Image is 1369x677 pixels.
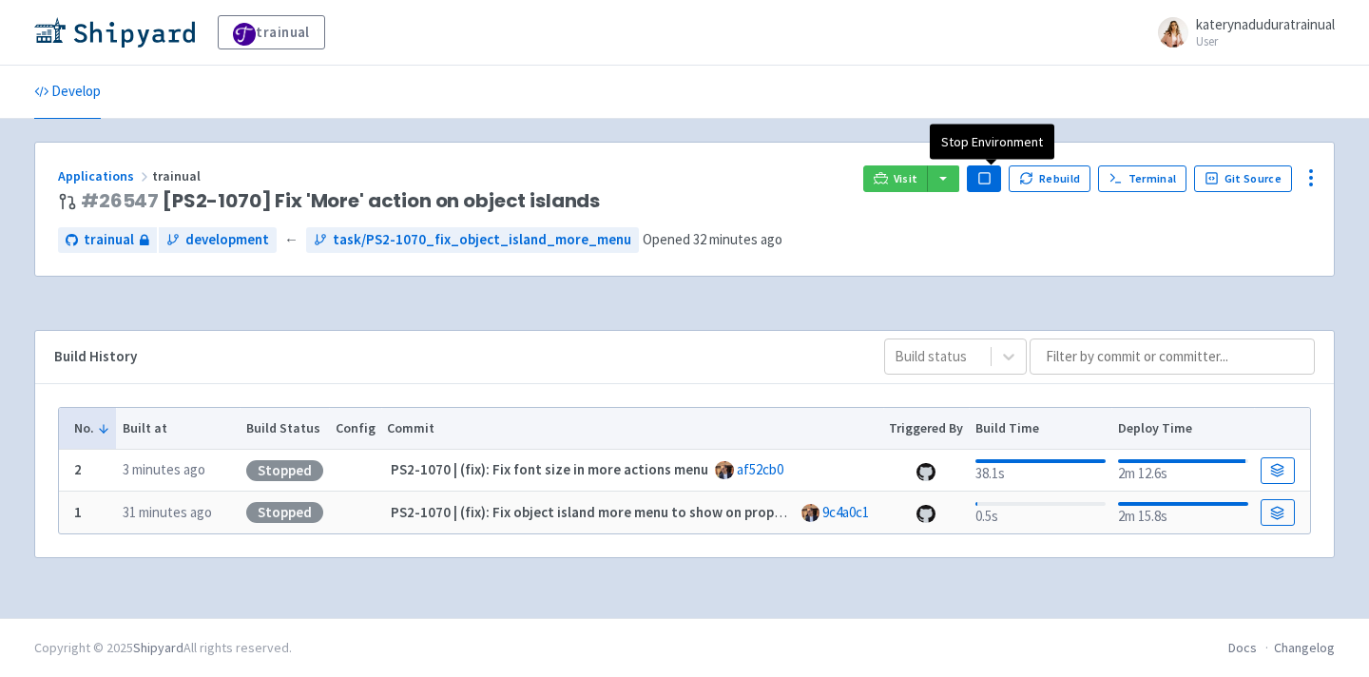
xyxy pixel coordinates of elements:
[54,346,854,368] div: Build History
[1147,17,1335,48] a: katerynaduduratrainual User
[381,408,883,450] th: Commit
[34,638,292,658] div: Copyright © 2025 All rights reserved.
[894,171,918,186] span: Visit
[333,229,631,251] span: task/PS2-1070_fix_object_island_more_menu
[1194,165,1292,192] a: Git Source
[1030,338,1315,375] input: Filter by commit or committer...
[1228,639,1257,656] a: Docs
[975,498,1106,528] div: 0.5s
[643,230,782,248] span: Opened
[391,503,843,521] strong: PS2-1070 | (fix): Fix object island more menu to show on proper position
[284,229,299,251] span: ←
[246,502,323,523] div: Stopped
[1261,457,1295,484] a: Build Details
[159,227,277,253] a: development
[306,227,639,253] a: task/PS2-1070_fix_object_island_more_menu
[74,418,110,438] button: No.
[240,408,329,450] th: Build Status
[969,408,1111,450] th: Build Time
[133,639,183,656] a: Shipyard
[1196,35,1335,48] small: User
[84,229,134,251] span: trainual
[967,165,1001,192] button: Pause
[34,66,101,119] a: Develop
[34,17,195,48] img: Shipyard logo
[883,408,970,450] th: Triggered By
[1098,165,1186,192] a: Terminal
[863,165,928,192] a: Visit
[1118,498,1248,528] div: 2m 15.8s
[975,455,1106,485] div: 38.1s
[329,408,381,450] th: Config
[1009,165,1090,192] button: Rebuild
[218,15,325,49] a: trainual
[1196,15,1335,33] span: katerynaduduratrainual
[123,460,205,478] time: 3 minutes ago
[693,230,782,248] time: 32 minutes ago
[1118,455,1248,485] div: 2m 12.6s
[123,503,212,521] time: 31 minutes ago
[152,167,203,184] span: trainual
[737,460,783,478] a: af52cb0
[116,408,240,450] th: Built at
[74,460,82,478] b: 2
[1111,408,1254,450] th: Deploy Time
[58,167,152,184] a: Applications
[74,503,82,521] b: 1
[58,227,157,253] a: trainual
[185,229,269,251] span: development
[391,460,708,478] strong: PS2-1070 | (fix): Fix font size in more actions menu
[822,503,869,521] a: 9c4a0c1
[1261,499,1295,526] a: Build Details
[1274,639,1335,656] a: Changelog
[81,190,600,212] span: [PS2-1070] Fix 'More' action on object islands
[246,460,323,481] div: Stopped
[81,187,159,214] a: #26547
